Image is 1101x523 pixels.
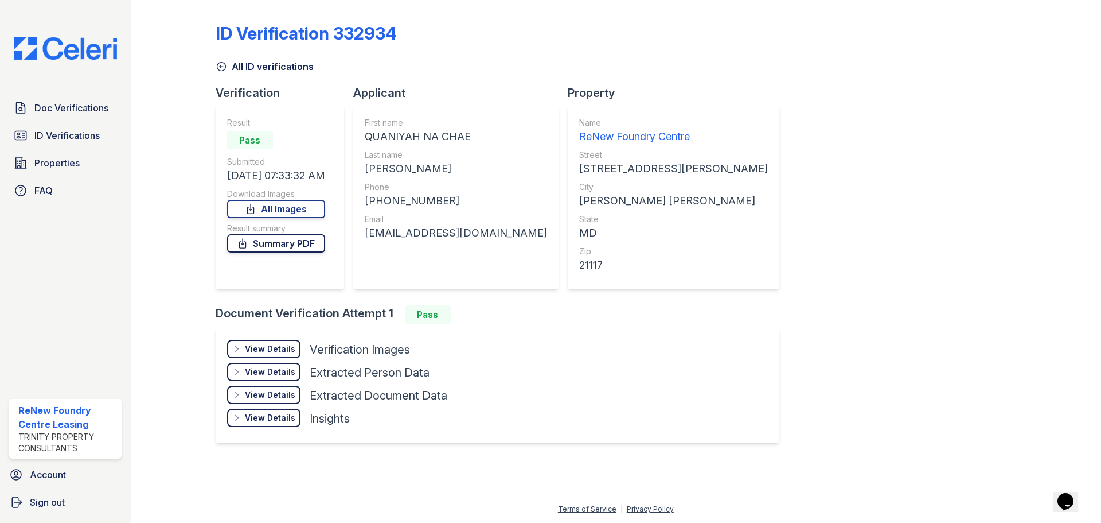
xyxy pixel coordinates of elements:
div: QUANIYAH NA CHAE [365,129,547,145]
div: Property [568,85,788,101]
div: Document Verification Attempt 1 [216,305,788,324]
span: Account [30,468,66,482]
div: Extracted Person Data [310,365,430,381]
span: Properties [34,156,80,170]
a: Properties [9,152,122,175]
div: Name [579,117,768,129]
div: [EMAIL_ADDRESS][DOMAIN_NAME] [365,225,547,241]
a: Account [5,463,126,486]
div: View Details [245,389,295,401]
div: Submitted [227,156,325,168]
div: Extracted Document Data [310,388,447,404]
iframe: chat widget [1053,477,1090,512]
div: Email [365,214,547,225]
div: [PERSON_NAME] [365,161,547,177]
div: 21117 [579,257,768,273]
span: FAQ [34,184,53,197]
div: [STREET_ADDRESS][PERSON_NAME] [579,161,768,177]
div: First name [365,117,547,129]
a: All Images [227,200,325,218]
a: ID Verifications [9,124,122,147]
div: Street [579,149,768,161]
div: Verification Images [310,342,410,358]
div: Trinity Property Consultants [18,431,117,454]
div: Result [227,117,325,129]
img: CE_Logo_Blue-a8612792a0a2168367f1c8372b55b34899dd931a85d93a1a3d3e32e68fde9ad4.png [5,37,126,60]
a: Summary PDF [227,234,325,253]
a: All ID verifications [216,60,314,73]
a: Name ReNew Foundry Centre [579,117,768,145]
div: Zip [579,246,768,257]
div: Applicant [353,85,568,101]
div: ReNew Foundry Centre [579,129,768,145]
div: View Details [245,366,295,378]
span: ID Verifications [34,129,100,142]
div: Result summary [227,223,325,234]
a: FAQ [9,179,122,202]
div: City [579,181,768,193]
div: [PHONE_NUMBER] [365,193,547,209]
a: Terms of Service [558,505,616,513]
span: Sign out [30,495,65,509]
div: Phone [365,181,547,193]
a: Sign out [5,491,126,514]
div: [PERSON_NAME] [PERSON_NAME] [579,193,768,209]
div: ReNew Foundry Centre Leasing [18,404,117,431]
div: Download Images [227,188,325,200]
span: Doc Verifications [34,101,108,115]
div: Pass [227,131,273,149]
div: [DATE] 07:33:32 AM [227,168,325,184]
div: Insights [310,410,350,427]
div: Verification [216,85,353,101]
div: | [620,505,623,513]
div: Pass [405,305,451,324]
div: View Details [245,343,295,355]
div: Last name [365,149,547,161]
a: Privacy Policy [627,505,674,513]
div: View Details [245,412,295,424]
a: Doc Verifications [9,96,122,119]
div: ID Verification 332934 [216,23,397,44]
div: State [579,214,768,225]
div: MD [579,225,768,241]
